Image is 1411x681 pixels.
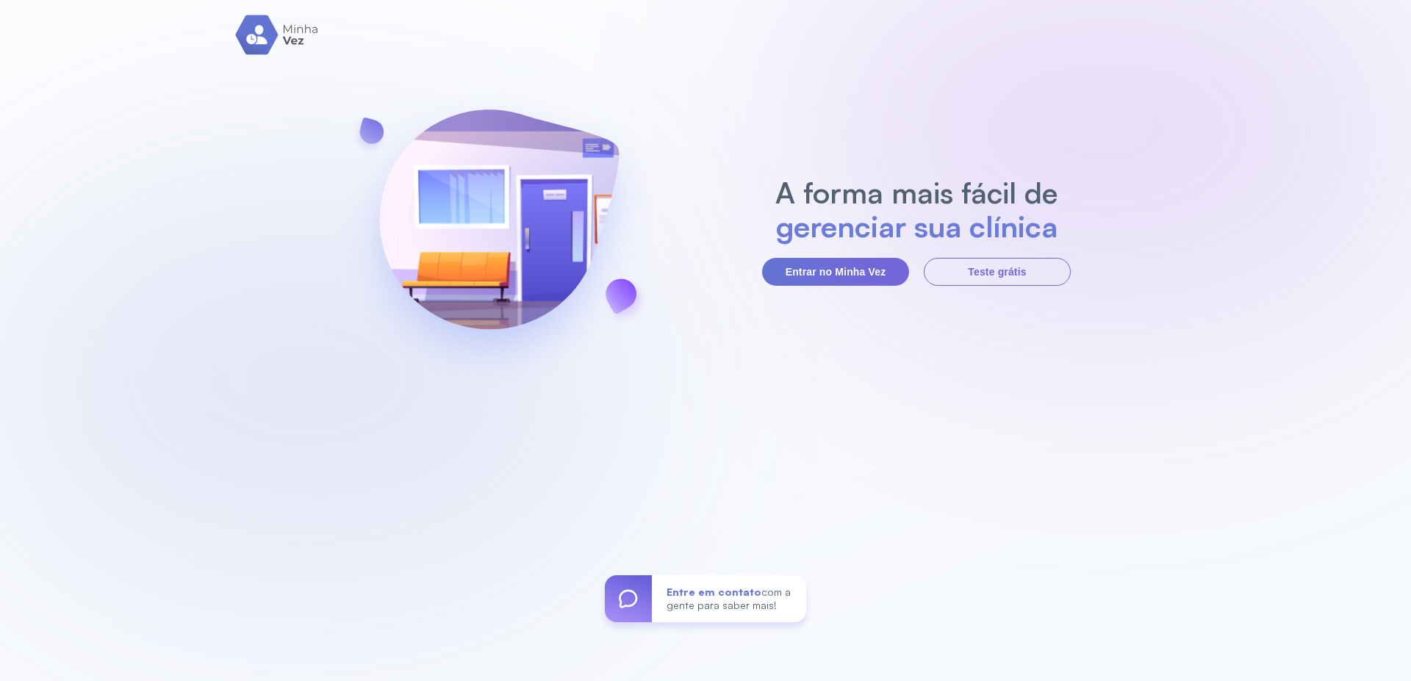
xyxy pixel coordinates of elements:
img: logo.svg [235,15,320,55]
button: Teste grátis [924,258,1071,286]
span: Entre em contato [667,585,761,598]
h2: A forma mais fácil de [768,176,1066,209]
img: banner-login.svg [340,71,658,390]
div: com a gente para saber mais! [652,575,806,622]
h2: gerenciar sua clínica [768,209,1066,243]
button: Entrar no Minha Vez [762,258,909,286]
a: Entre em contatocom a gente para saber mais! [605,575,806,622]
